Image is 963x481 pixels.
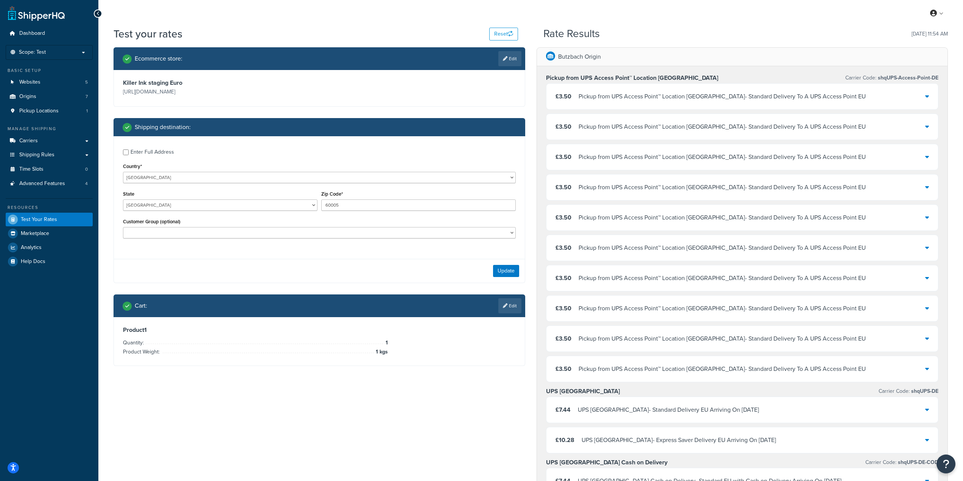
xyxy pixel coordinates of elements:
[19,93,36,100] span: Origins
[19,152,54,158] span: Shipping Rules
[579,182,866,193] div: Pickup from UPS Access Point™ Location [GEOGRAPHIC_DATA] - Standard Delivery To A UPS Access Poin...
[555,405,571,414] span: £7.44
[910,387,938,395] span: shqUPS-DE
[555,153,571,161] span: £3.50
[6,134,93,148] a: Carriers
[555,334,571,343] span: £3.50
[912,29,948,39] p: [DATE] 11:54 AM
[555,436,574,444] span: £10.28
[6,90,93,104] li: Origins
[6,227,93,240] a: Marketplace
[579,121,866,132] div: Pickup from UPS Access Point™ Location [GEOGRAPHIC_DATA] - Standard Delivery To A UPS Access Poin...
[578,405,759,415] div: UPS [GEOGRAPHIC_DATA] - Standard Delivery EU Arriving On [DATE]
[579,91,866,102] div: Pickup from UPS Access Point™ Location [GEOGRAPHIC_DATA] - Standard Delivery To A UPS Access Poin...
[579,333,866,344] div: Pickup from UPS Access Point™ Location [GEOGRAPHIC_DATA] - Standard Delivery To A UPS Access Poin...
[21,230,49,237] span: Marketplace
[123,191,134,197] label: State
[558,51,601,62] p: Butzbach Origin
[384,338,388,347] span: 1
[865,457,938,468] p: Carrier Code:
[19,108,59,114] span: Pickup Locations
[498,298,521,313] a: Edit
[493,265,519,277] button: Update
[6,148,93,162] a: Shipping Rules
[123,326,516,334] h3: Product 1
[135,124,191,131] h2: Shipping destination :
[579,152,866,162] div: Pickup from UPS Access Point™ Location [GEOGRAPHIC_DATA] - Standard Delivery To A UPS Access Poin...
[131,147,174,157] div: Enter Full Address
[19,30,45,37] span: Dashboard
[86,93,88,100] span: 7
[21,244,42,251] span: Analytics
[579,364,866,374] div: Pickup from UPS Access Point™ Location [GEOGRAPHIC_DATA] - Standard Delivery To A UPS Access Poin...
[123,87,317,97] p: [URL][DOMAIN_NAME]
[6,67,93,74] div: Basic Setup
[6,104,93,118] li: Pickup Locations
[546,74,718,82] h3: Pickup from UPS Access Point™ Location [GEOGRAPHIC_DATA]
[937,455,955,473] button: Open Resource Center
[876,74,938,82] span: shqUPS-Access-Point-DE
[6,90,93,104] a: Origins7
[879,386,938,397] p: Carrier Code:
[498,51,521,66] a: Edit
[123,339,146,347] span: Quantity:
[21,216,57,223] span: Test Your Rates
[6,177,93,191] li: Advanced Features
[85,166,88,173] span: 0
[6,75,93,89] li: Websites
[6,241,93,254] a: Analytics
[19,138,38,144] span: Carriers
[19,181,65,187] span: Advanced Features
[489,28,518,40] button: Reset
[135,55,182,62] h2: Ecommerce store :
[85,181,88,187] span: 4
[555,122,571,131] span: £3.50
[86,108,88,114] span: 1
[85,79,88,86] span: 5
[6,162,93,176] a: Time Slots0
[845,73,938,83] p: Carrier Code:
[114,26,182,41] h1: Test your rates
[555,364,571,373] span: £3.50
[6,104,93,118] a: Pickup Locations1
[123,163,142,169] label: Country*
[6,204,93,211] div: Resources
[6,75,93,89] a: Websites5
[582,435,776,445] div: UPS [GEOGRAPHIC_DATA] - Express Saver Delivery EU Arriving On [DATE]
[579,212,866,223] div: Pickup from UPS Access Point™ Location [GEOGRAPHIC_DATA] - Standard Delivery To A UPS Access Poin...
[555,183,571,191] span: £3.50
[123,79,317,87] h3: Killer Ink staging Euro
[555,213,571,222] span: £3.50
[123,348,162,356] span: Product Weight:
[19,79,40,86] span: Websites
[543,28,600,40] h2: Rate Results
[19,166,44,173] span: Time Slots
[21,258,45,265] span: Help Docs
[579,243,866,253] div: Pickup from UPS Access Point™ Location [GEOGRAPHIC_DATA] - Standard Delivery To A UPS Access Poin...
[6,126,93,132] div: Manage Shipping
[135,302,147,309] h2: Cart :
[374,347,388,356] span: 1 kgs
[123,149,129,155] input: Enter Full Address
[123,219,180,224] label: Customer Group (optional)
[579,303,866,314] div: Pickup from UPS Access Point™ Location [GEOGRAPHIC_DATA] - Standard Delivery To A UPS Access Poin...
[6,213,93,226] a: Test Your Rates
[896,458,938,466] span: shqUPS-DE-COD
[321,191,343,197] label: Zip Code*
[555,92,571,101] span: £3.50
[555,243,571,252] span: £3.50
[6,255,93,268] a: Help Docs
[555,274,571,282] span: £3.50
[546,459,667,466] h3: UPS [GEOGRAPHIC_DATA] Cash on Delivery
[6,177,93,191] a: Advanced Features4
[6,162,93,176] li: Time Slots
[6,26,93,40] a: Dashboard
[546,388,620,395] h3: UPS [GEOGRAPHIC_DATA]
